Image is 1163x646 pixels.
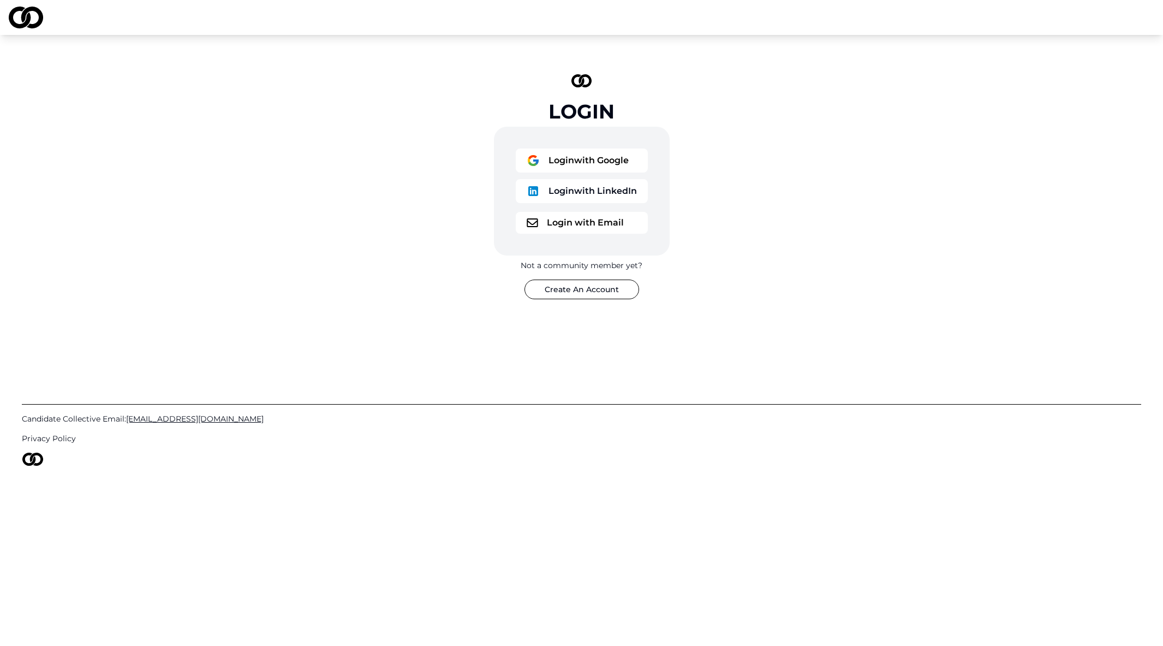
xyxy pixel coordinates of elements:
[527,154,540,167] img: logo
[9,7,43,28] img: logo
[527,185,540,198] img: logo
[521,260,642,271] div: Not a community member yet?
[571,74,592,87] img: logo
[22,453,44,466] img: logo
[516,179,648,203] button: logoLoginwith LinkedIn
[516,149,648,173] button: logoLoginwith Google
[126,414,264,424] span: [EMAIL_ADDRESS][DOMAIN_NAME]
[524,280,639,299] button: Create An Account
[22,433,1141,444] a: Privacy Policy
[527,218,538,227] img: logo
[22,413,1141,424] a: Candidate Collective Email:[EMAIL_ADDRESS][DOMAIN_NAME]
[516,212,648,234] button: logoLogin with Email
[548,100,615,122] div: Login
